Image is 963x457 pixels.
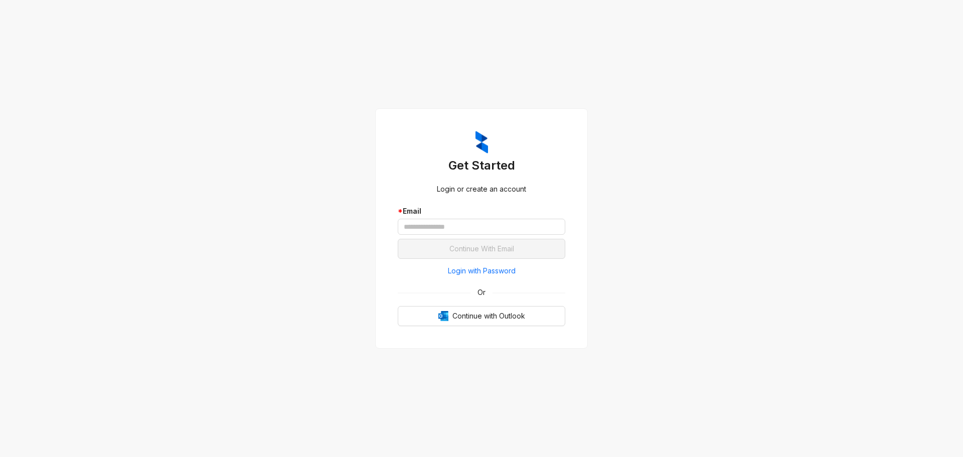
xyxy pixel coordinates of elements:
[448,265,516,276] span: Login with Password
[398,206,565,217] div: Email
[438,311,448,321] img: Outlook
[470,287,493,298] span: Or
[398,239,565,259] button: Continue With Email
[398,184,565,195] div: Login or create an account
[398,306,565,326] button: OutlookContinue with Outlook
[398,158,565,174] h3: Get Started
[475,131,488,154] img: ZumaIcon
[398,263,565,279] button: Login with Password
[452,311,525,322] span: Continue with Outlook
